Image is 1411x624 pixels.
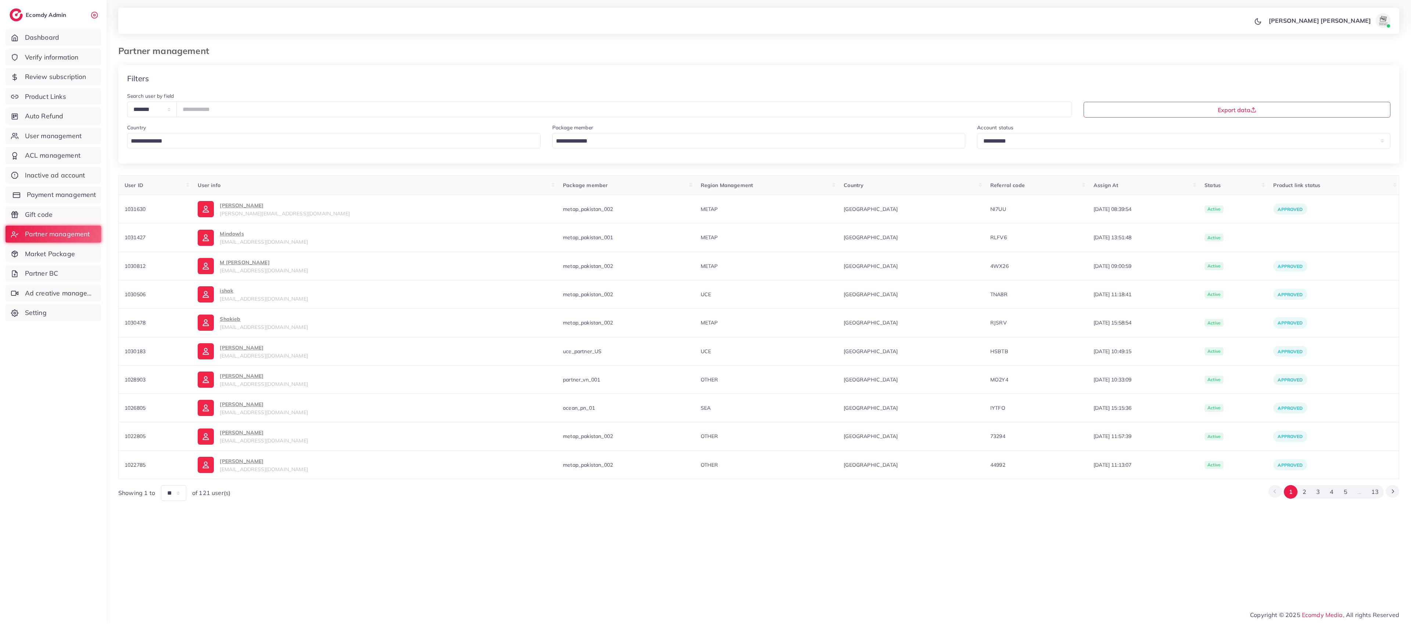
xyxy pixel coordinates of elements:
a: [PERSON_NAME][EMAIL_ADDRESS][DOMAIN_NAME] [198,343,551,359]
span: 1022805 [125,433,146,440]
span: Dashboard [25,33,59,42]
span: METAP [701,319,718,326]
a: Shakieb[EMAIL_ADDRESS][DOMAIN_NAME] [198,315,551,331]
span: [EMAIL_ADDRESS][DOMAIN_NAME] [220,239,308,245]
a: [PERSON_NAME][EMAIL_ADDRESS][DOMAIN_NAME] [198,457,551,473]
span: [GEOGRAPHIC_DATA] [844,205,979,213]
a: logoEcomdy Admin [10,8,68,21]
span: NI7UU [990,206,1006,212]
ul: Pagination [1268,485,1399,499]
span: METAP [701,263,718,269]
span: Approved [1278,292,1303,297]
span: active [1204,234,1224,242]
span: Export data [1218,107,1256,113]
span: METAP [701,206,718,212]
a: Partner management [6,226,101,243]
div: Search for option [552,133,966,148]
input: Search for option [128,136,531,147]
span: RJSRV [990,319,1007,326]
a: Review subscription [6,68,101,85]
span: Showing 1 to [118,489,155,497]
img: ic-user-info.36bf1079.svg [198,343,214,359]
p: [PERSON_NAME] [220,343,308,352]
span: [DATE] 13:51:48 [1094,234,1193,241]
a: Inactive ad account [6,167,101,184]
p: Mindowls [220,229,308,238]
span: [EMAIL_ADDRESS][DOMAIN_NAME] [220,466,308,473]
span: [DATE] 08:39:54 [1094,205,1193,213]
span: metap_pakistan_002 [563,206,613,212]
span: ACL management [25,151,80,160]
span: [EMAIL_ADDRESS][DOMAIN_NAME] [220,409,308,416]
label: Search user by field [127,92,174,100]
a: Ecomdy Media [1302,611,1343,618]
h2: Ecomdy Admin [26,11,68,18]
span: 73294 [990,433,1005,440]
span: [DATE] 11:13:07 [1094,461,1193,469]
span: 1028903 [125,376,146,383]
a: Payment management [6,186,101,203]
label: Account status [977,124,1013,131]
img: ic-user-info.36bf1079.svg [198,286,214,302]
img: ic-user-info.36bf1079.svg [198,230,214,246]
span: [DATE] 11:57:39 [1094,433,1193,440]
span: 1022785 [125,462,146,468]
label: Package member [552,124,593,131]
img: ic-user-info.36bf1079.svg [198,457,214,473]
span: User info [198,182,220,189]
img: logo [10,8,23,21]
span: active [1204,376,1224,384]
span: Payment management [27,190,96,200]
span: Package member [563,182,608,189]
a: ACL management [6,147,101,164]
a: Dashboard [6,29,101,46]
button: Go to page 1 [1284,485,1297,499]
span: of 121 user(s) [192,489,230,497]
span: User management [25,131,82,141]
span: SEA [701,405,711,411]
span: [DATE] 15:15:36 [1094,404,1193,412]
span: HSBTB [990,348,1008,355]
span: Approved [1278,207,1303,212]
span: Partner BC [25,269,58,278]
button: Go to page 3 [1311,485,1325,499]
span: 1026805 [125,405,146,411]
span: Verify information [25,53,79,62]
span: [DATE] 10:49:15 [1094,348,1193,355]
span: Gift code [25,210,53,219]
span: [EMAIL_ADDRESS][DOMAIN_NAME] [220,437,308,444]
a: Verify information [6,49,101,66]
span: TNA8R [990,291,1008,298]
span: OTHER [701,433,718,440]
p: ishak [220,286,308,295]
span: 1030812 [125,263,146,269]
a: [PERSON_NAME][EMAIL_ADDRESS][DOMAIN_NAME] [198,428,551,444]
span: [DATE] 11:18:41 [1094,291,1193,298]
span: Approved [1278,263,1303,269]
span: [GEOGRAPHIC_DATA] [844,404,979,412]
a: Product Links [6,88,101,105]
span: active [1204,461,1224,469]
span: partner_vn_001 [563,376,600,383]
p: M [PERSON_NAME] [220,258,308,267]
span: Inactive ad account [25,171,85,180]
span: metap_pakistan_002 [563,291,613,298]
span: [DATE] 10:33:09 [1094,376,1193,383]
div: Search for option [127,133,541,148]
h3: Partner management [118,46,215,56]
p: [PERSON_NAME] [220,400,308,409]
p: [PERSON_NAME] [220,372,308,380]
a: Setting [6,304,101,321]
span: [GEOGRAPHIC_DATA] [844,433,979,440]
p: [PERSON_NAME] [220,201,350,210]
span: OTHER [701,376,718,383]
a: M [PERSON_NAME][EMAIL_ADDRESS][DOMAIN_NAME] [198,258,551,274]
a: User management [6,128,101,144]
button: Go to page 4 [1325,485,1339,499]
button: Go to next page [1386,485,1399,498]
span: UCE [701,291,711,298]
img: ic-user-info.36bf1079.svg [198,372,214,388]
p: Shakieb [220,315,308,323]
a: Auto Refund [6,108,101,125]
span: ocean_pn_01 [563,405,595,411]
